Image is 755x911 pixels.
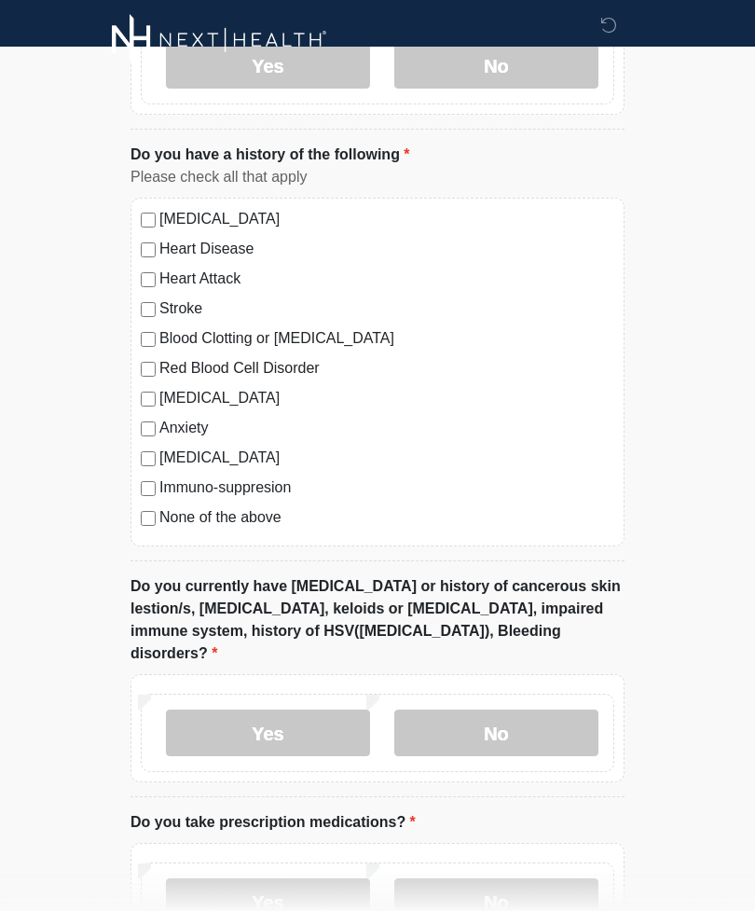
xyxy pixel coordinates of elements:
[141,272,156,287] input: Heart Attack
[141,511,156,526] input: None of the above
[159,297,614,320] label: Stroke
[130,575,625,665] label: Do you currently have [MEDICAL_DATA] or history of cancerous skin lestion/s, [MEDICAL_DATA], kelo...
[141,481,156,496] input: Immuno-suppresion
[141,451,156,466] input: [MEDICAL_DATA]
[130,144,410,166] label: Do you have a history of the following
[141,213,156,228] input: [MEDICAL_DATA]
[159,387,614,409] label: [MEDICAL_DATA]
[130,811,416,834] label: Do you take prescription medications?
[166,710,370,756] label: Yes
[159,506,614,529] label: None of the above
[159,208,614,230] label: [MEDICAL_DATA]
[159,357,614,380] label: Red Blood Cell Disorder
[159,238,614,260] label: Heart Disease
[141,421,156,436] input: Anxiety
[159,327,614,350] label: Blood Clotting or [MEDICAL_DATA]
[112,14,327,65] img: Next-Health Logo
[141,392,156,407] input: [MEDICAL_DATA]
[130,166,625,188] div: Please check all that apply
[159,417,614,439] label: Anxiety
[141,302,156,317] input: Stroke
[141,362,156,377] input: Red Blood Cell Disorder
[394,710,598,756] label: No
[159,447,614,469] label: [MEDICAL_DATA]
[141,242,156,257] input: Heart Disease
[159,268,614,290] label: Heart Attack
[159,476,614,499] label: Immuno-suppresion
[141,332,156,347] input: Blood Clotting or [MEDICAL_DATA]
